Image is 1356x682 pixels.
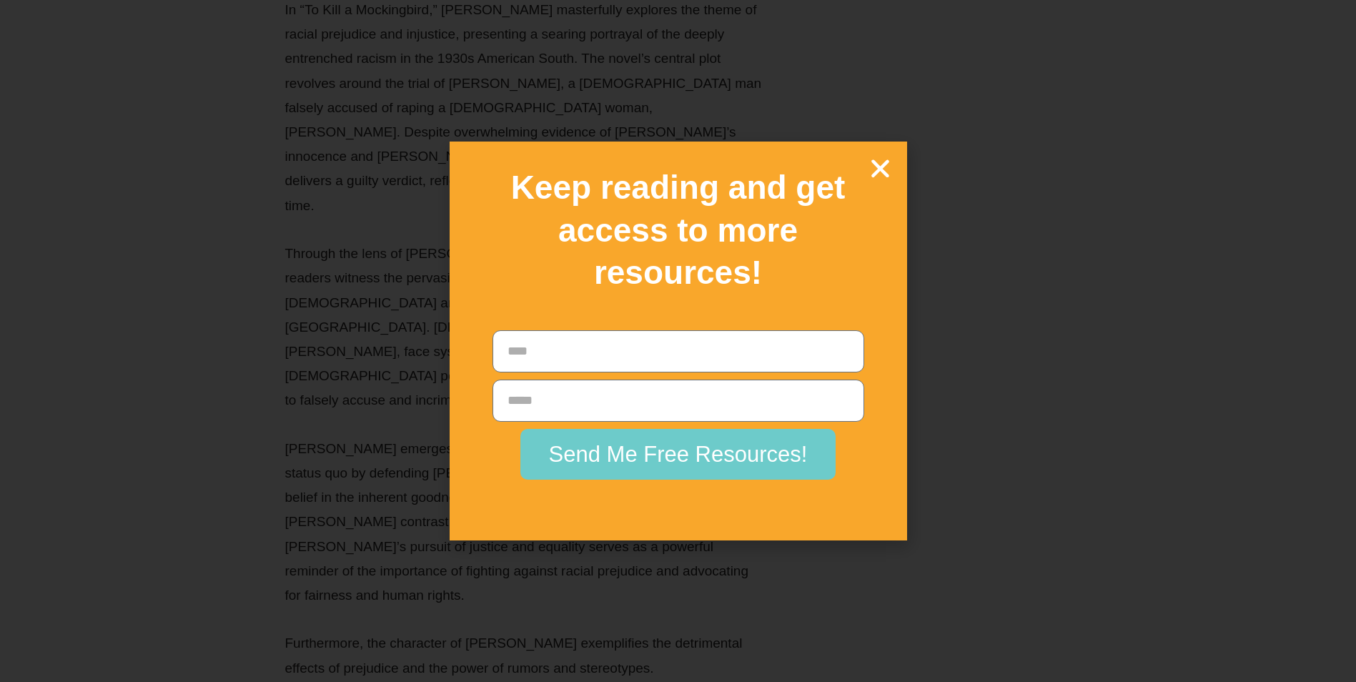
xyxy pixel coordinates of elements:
[475,167,882,295] h2: Keep reading and get access to more resources!
[549,443,808,465] span: Send Me Free Resources!
[1118,520,1356,682] iframe: Chat Widget
[868,156,893,181] a: Close
[520,429,836,480] button: Send Me Free Resources!
[493,330,864,487] form: New Form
